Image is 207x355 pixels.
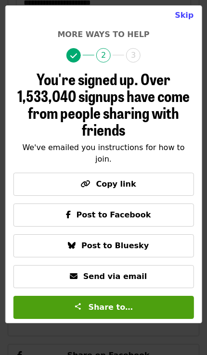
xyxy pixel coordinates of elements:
[167,6,201,25] button: Close
[83,272,147,281] span: Send via email
[74,303,82,310] img: Share
[17,67,190,141] span: Over 1,533,040 signups have come from people sharing with friends
[13,234,194,257] button: Post to Bluesky
[70,51,77,61] i: check icon
[13,265,194,288] button: Send via email
[37,67,138,90] span: You're signed up.
[13,296,194,319] button: Share to…
[96,179,136,189] span: Copy link
[22,143,184,164] span: We've emailed you instructions for how to join.
[81,241,149,250] span: Post to Bluesky
[126,48,141,63] span: 3
[80,179,90,189] i: link icon
[77,210,151,219] span: Post to Facebook
[88,303,133,312] span: Share to…
[68,241,76,250] i: bluesky icon
[70,272,78,281] i: envelope icon
[57,30,149,39] span: More ways to help
[96,48,111,63] span: 2
[13,173,194,196] button: Copy link
[13,203,194,227] button: Post to Facebook
[66,210,71,219] i: facebook-f icon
